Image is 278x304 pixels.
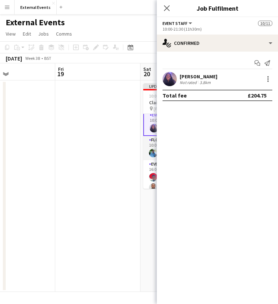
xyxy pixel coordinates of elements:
[180,73,217,80] div: [PERSON_NAME]
[23,31,31,37] span: Edit
[53,29,75,38] a: Comms
[157,35,278,52] div: Confirmed
[58,66,64,72] span: Fri
[143,83,223,89] div: Updated
[24,56,41,61] span: Week 38
[163,21,193,26] button: Event staff
[142,70,151,78] span: 20
[163,21,187,26] span: Event staff
[6,31,16,37] span: View
[198,80,212,85] div: 3.8km
[15,0,57,14] button: External Events
[163,92,187,99] div: Total fee
[35,29,52,38] a: Jobs
[56,31,72,37] span: Comms
[163,26,272,32] div: 10:00-21:30 (11h30m)
[57,70,64,78] span: 19
[248,92,267,99] div: £204.75
[149,93,199,99] span: 10:00-00:30 (14h30m) (Sun)
[157,4,278,13] h3: Job Fulfilment
[143,99,223,106] h3: Claire & Ed
[20,29,34,38] a: Edit
[44,56,51,61] div: BST
[143,160,223,207] app-card-role: Event bartender3/316:00-00:30 (8h30m)[PERSON_NAME][PERSON_NAME]
[38,31,49,37] span: Jobs
[6,55,22,62] div: [DATE]
[6,17,65,28] h1: External Events
[258,21,272,26] span: 10/11
[154,106,205,111] span: [PERSON_NAME][GEOGRAPHIC_DATA][PERSON_NAME]
[180,80,198,85] div: Not rated
[143,83,223,189] app-job-card: Updated10:00-00:30 (14h30m) (Sun)10/11Claire & Ed [PERSON_NAME][GEOGRAPHIC_DATA][PERSON_NAME]5 Ro...
[143,66,151,72] span: Sat
[143,136,223,160] app-card-role: Floor manager1/110:00-00:00 (14h)[PERSON_NAME]
[143,110,223,136] app-card-role: Event staff1/110:00-21:30 (11h30m)[PERSON_NAME]
[3,29,19,38] a: View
